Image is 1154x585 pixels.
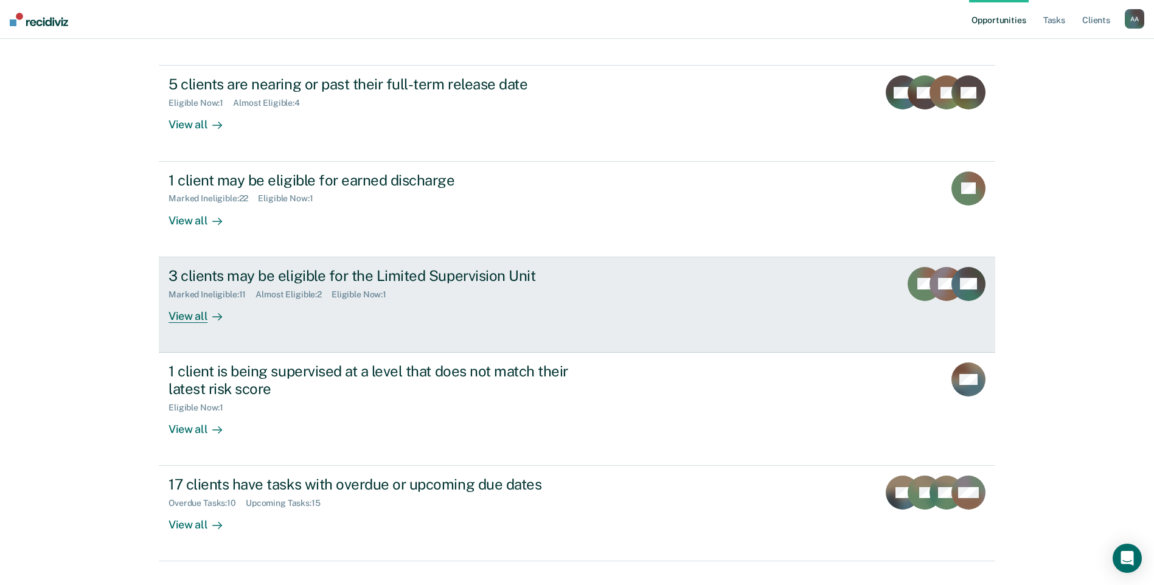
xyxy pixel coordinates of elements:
[1125,9,1144,29] button: AA
[169,403,233,413] div: Eligible Now : 1
[169,362,596,398] div: 1 client is being supervised at a level that does not match their latest risk score
[10,13,68,26] img: Recidiviz
[169,171,596,189] div: 1 client may be eligible for earned discharge
[255,289,332,300] div: Almost Eligible : 2
[169,267,596,285] div: 3 clients may be eligible for the Limited Supervision Unit
[159,65,995,161] a: 5 clients are nearing or past their full-term release dateEligible Now:1Almost Eligible:4View all
[169,108,237,132] div: View all
[169,498,246,508] div: Overdue Tasks : 10
[258,193,322,204] div: Eligible Now : 1
[169,508,237,532] div: View all
[169,476,596,493] div: 17 clients have tasks with overdue or upcoming due dates
[169,75,596,93] div: 5 clients are nearing or past their full-term release date
[233,98,310,108] div: Almost Eligible : 4
[169,412,237,436] div: View all
[1113,544,1142,573] div: Open Intercom Messenger
[159,257,995,353] a: 3 clients may be eligible for the Limited Supervision UnitMarked Ineligible:11Almost Eligible:2El...
[159,466,995,561] a: 17 clients have tasks with overdue or upcoming due datesOverdue Tasks:10Upcoming Tasks:15View all
[169,289,255,300] div: Marked Ineligible : 11
[169,98,233,108] div: Eligible Now : 1
[169,299,237,323] div: View all
[246,498,330,508] div: Upcoming Tasks : 15
[1125,9,1144,29] div: A A
[159,353,995,466] a: 1 client is being supervised at a level that does not match their latest risk scoreEligible Now:1...
[159,162,995,257] a: 1 client may be eligible for earned dischargeMarked Ineligible:22Eligible Now:1View all
[169,204,237,227] div: View all
[169,193,258,204] div: Marked Ineligible : 22
[332,289,396,300] div: Eligible Now : 1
